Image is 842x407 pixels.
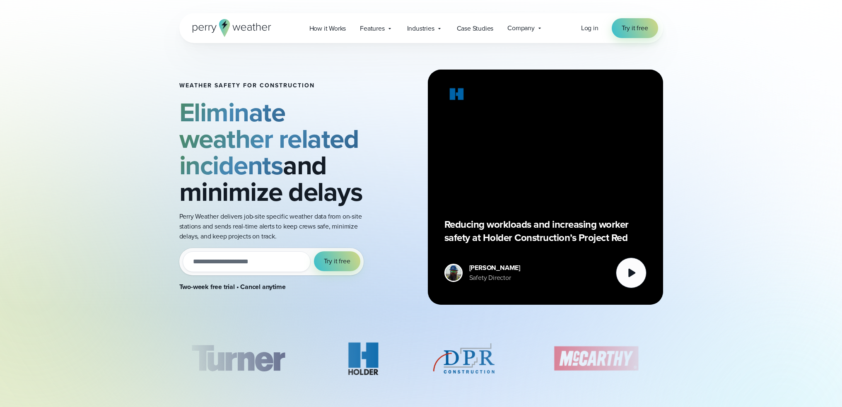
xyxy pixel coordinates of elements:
a: How it Works [302,20,353,37]
div: 4 of 8 [537,338,654,379]
div: [PERSON_NAME] [469,263,520,273]
img: Holder.svg [337,338,391,379]
img: Holder.svg [444,86,469,105]
span: Try it free [324,256,350,266]
div: 3 of 8 [431,338,497,379]
span: Try it free [622,23,648,33]
img: DPR-Construction.svg [431,338,497,379]
h2: and minimize delays [179,99,373,205]
a: Try it free [612,18,658,38]
div: slideshow [179,338,663,383]
strong: Eliminate weather related incidents [179,93,359,185]
span: How it Works [309,24,346,34]
img: Merco Chantres Headshot [446,265,461,281]
span: Company [507,23,535,33]
div: 1 of 8 [179,338,297,379]
h1: Weather safety for Construction [179,82,373,89]
span: Features [360,24,384,34]
button: Try it free [314,251,360,271]
p: Reducing workloads and increasing worker safety at Holder Construction’s Project Red [444,218,647,244]
div: 2 of 8 [337,338,391,379]
img: Turner-Construction_1.svg [179,338,297,379]
p: Perry Weather delivers job-site specific weather data from on-site stations and sends real-time a... [179,212,373,241]
strong: Two-week free trial • Cancel anytime [179,282,286,291]
span: Case Studies [457,24,494,34]
span: Industries [407,24,434,34]
div: Safety Director [469,273,520,283]
a: Case Studies [450,20,501,37]
a: Log in [581,23,598,33]
img: McCarthy.svg [537,338,654,379]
